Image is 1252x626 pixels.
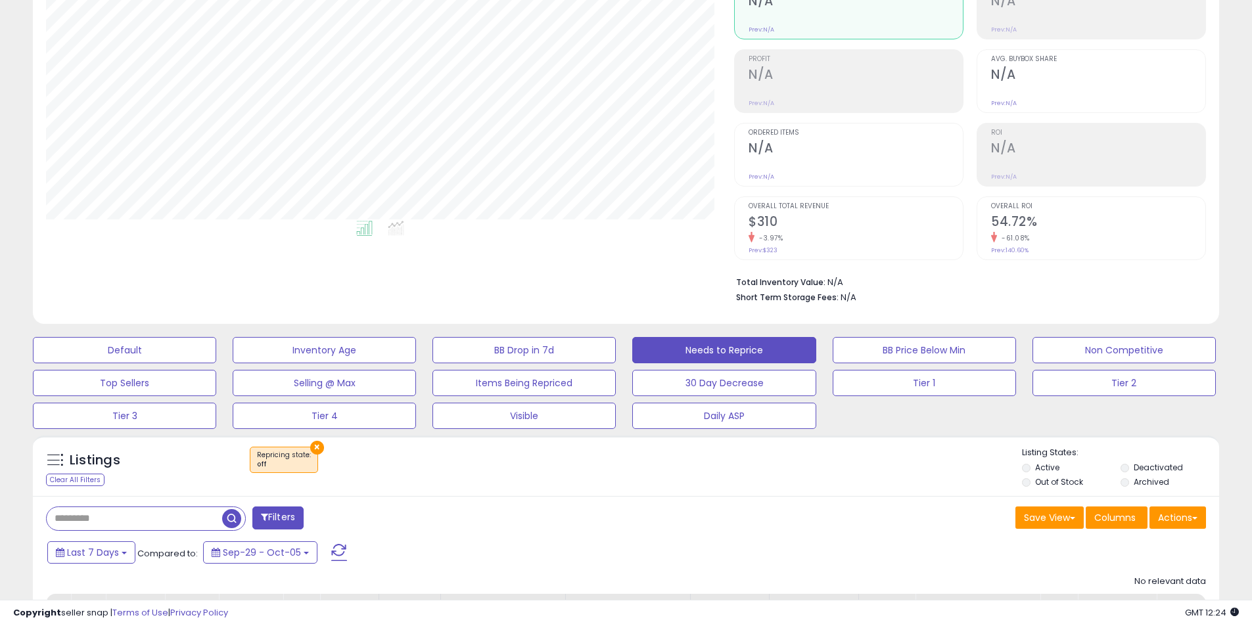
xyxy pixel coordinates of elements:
button: Default [33,337,216,363]
button: Items Being Repriced [432,370,616,396]
button: × [310,441,324,455]
button: Daily ASP [632,403,816,429]
small: Prev: N/A [991,173,1017,181]
button: Filters [252,506,304,529]
span: Sep-29 - Oct-05 [223,546,301,559]
button: Save View [1015,506,1084,529]
div: Min Price [696,599,764,613]
a: Terms of Use [112,606,168,619]
span: Overall Total Revenue [749,203,963,210]
small: Prev: N/A [749,99,774,107]
div: Cost [289,599,314,613]
label: Archived [1134,476,1169,487]
div: Fulfillment [224,599,277,613]
a: Privacy Policy [170,606,228,619]
button: Top Sellers [33,370,216,396]
span: Columns [1094,511,1136,524]
div: No relevant data [1134,575,1206,588]
h2: N/A [749,141,963,158]
span: N/A [841,291,856,303]
span: Repricing state : [257,450,311,470]
button: Actions [1149,506,1206,529]
label: Active [1035,462,1059,473]
button: Needs to Reprice [632,337,816,363]
button: Tier 3 [33,403,216,429]
button: Columns [1086,506,1148,529]
h2: 54.72% [991,214,1205,232]
div: off [257,460,311,469]
h5: Listings [70,451,120,470]
small: Prev: N/A [749,173,774,181]
span: Last 7 Days [67,546,119,559]
span: ROI [991,129,1205,137]
h2: $310 [749,214,963,232]
small: -61.08% [997,233,1030,243]
small: Prev: N/A [991,26,1017,34]
button: Tier 1 [833,370,1016,396]
small: Prev: $323 [749,246,777,254]
h2: N/A [991,67,1205,85]
b: Total Inventory Value: [736,277,825,288]
span: Profit [749,56,963,63]
div: Listed Price [921,599,1034,613]
button: Tier 2 [1032,370,1216,396]
div: Title [76,599,100,613]
span: Ordered Items [749,129,963,137]
span: 2025-10-14 12:24 GMT [1185,606,1239,619]
h2: N/A [749,67,963,85]
button: Last 7 Days [47,541,135,564]
button: Selling @ Max [233,370,416,396]
small: Prev: N/A [749,26,774,34]
div: seller snap | | [13,607,228,619]
button: Sep-29 - Oct-05 [203,541,317,564]
div: Repricing [111,599,159,613]
small: Prev: 140.60% [991,246,1029,254]
small: -3.97% [754,233,783,243]
button: Visible [432,403,616,429]
button: Inventory Age [233,337,416,363]
label: Out of Stock [1035,476,1083,487]
small: Prev: N/A [991,99,1017,107]
h2: N/A [991,141,1205,158]
button: BB Price Below Min [833,337,1016,363]
li: N/A [736,273,1196,289]
div: Clear All Filters [46,474,104,486]
label: Deactivated [1134,462,1183,473]
button: BB Drop in 7d [432,337,616,363]
div: [PERSON_NAME] [775,599,853,613]
span: Compared to: [137,547,198,560]
button: 30 Day Decrease [632,370,816,396]
div: Markup on Cost [571,599,685,613]
b: Short Term Storage Fees: [736,292,839,303]
span: Avg. Buybox Share [991,56,1205,63]
div: Amazon Fees [446,599,560,613]
strong: Copyright [13,606,61,619]
button: Tier 4 [233,403,416,429]
button: Non Competitive [1032,337,1216,363]
span: Overall ROI [991,203,1205,210]
p: Listing States: [1022,447,1219,459]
